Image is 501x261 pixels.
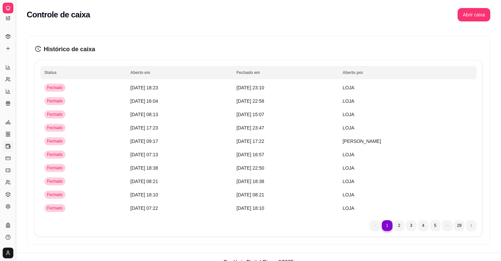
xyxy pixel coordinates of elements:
button: Abrir caixa [458,8,490,21]
span: LOJA [343,192,354,197]
li: pagination item 3 [406,220,417,231]
span: [DATE] 22:50 [237,165,264,171]
span: [DATE] 17:23 [131,125,158,130]
h2: Controle de caixa [27,9,90,20]
span: [DATE] 09:17 [131,139,158,144]
span: [DATE] 15:07 [237,112,264,117]
span: Fechado [46,205,64,211]
li: pagination item 29 [454,220,465,231]
span: Fechado [46,112,64,117]
span: [DATE] 17:22 [237,139,264,144]
span: LOJA [343,125,354,130]
span: Fechado [46,85,64,90]
th: Aberto por [339,66,477,79]
span: LOJA [343,152,354,157]
li: dots element [442,220,453,231]
li: pagination item 1 active [382,220,393,231]
span: LOJA [343,179,354,184]
span: [DATE] 16:04 [131,98,158,104]
span: history [35,46,41,52]
span: LOJA [343,165,354,171]
li: pagination item 2 [394,220,405,231]
th: Status [40,66,127,79]
nav: pagination navigation [366,217,480,234]
span: Fechado [46,98,64,104]
span: [DATE] 16:57 [237,152,264,157]
span: [PERSON_NAME] [343,139,381,144]
span: [DATE] 07:13 [131,152,158,157]
span: [DATE] 07:22 [131,205,158,211]
span: [DATE] 08:21 [131,179,158,184]
span: [DATE] 18:10 [237,205,264,211]
span: LOJA [343,112,354,117]
span: Fechado [46,179,64,184]
span: LOJA [343,205,354,211]
th: Aberto em [127,66,233,79]
th: Fechado em [233,66,339,79]
span: Fechado [46,125,64,130]
h3: Histórico de caixa [35,45,482,54]
span: [DATE] 18:38 [237,179,264,184]
li: pagination item 5 [430,220,441,231]
span: Fechado [46,192,64,197]
li: pagination item 4 [418,220,429,231]
span: Fechado [46,152,64,157]
span: Fechado [46,139,64,144]
span: LOJA [343,85,354,90]
span: [DATE] 18:10 [131,192,158,197]
span: [DATE] 08:21 [237,192,264,197]
span: [DATE] 23:47 [237,125,264,130]
span: [DATE] 18:23 [131,85,158,90]
span: Fechado [46,165,64,171]
span: LOJA [343,98,354,104]
span: [DATE] 23:10 [237,85,264,90]
span: [DATE] 22:58 [237,98,264,104]
li: next page button [466,220,477,231]
span: [DATE] 08:13 [131,112,158,117]
span: [DATE] 18:38 [131,165,158,171]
